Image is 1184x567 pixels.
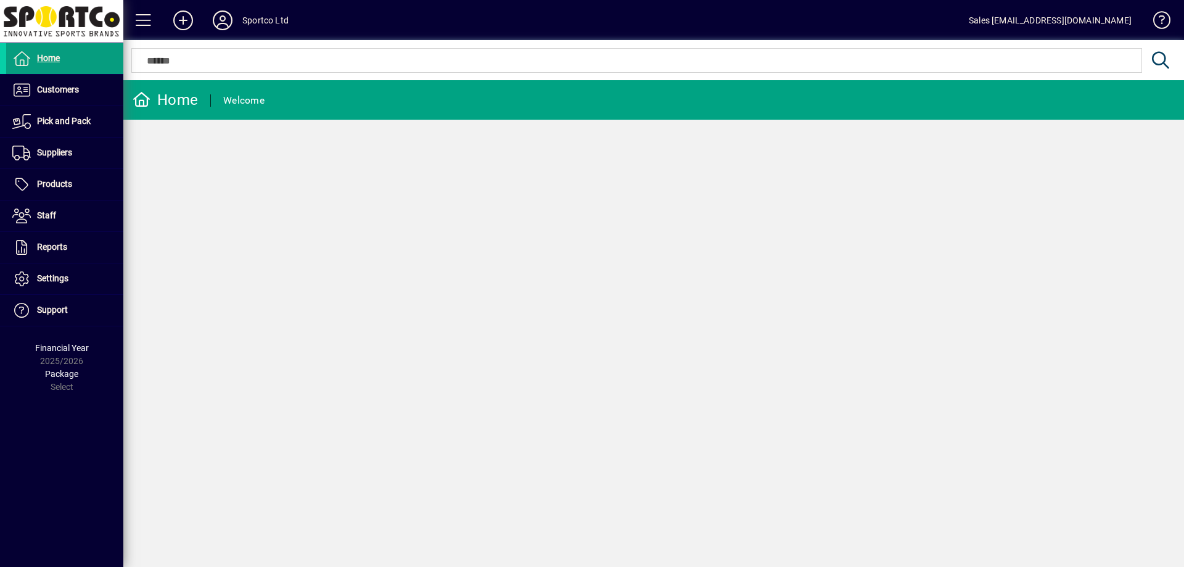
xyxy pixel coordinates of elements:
[37,242,67,252] span: Reports
[37,116,91,126] span: Pick and Pack
[45,369,78,379] span: Package
[6,263,123,294] a: Settings
[35,343,89,353] span: Financial Year
[223,91,265,110] div: Welcome
[6,106,123,137] a: Pick and Pack
[6,75,123,106] a: Customers
[163,9,203,31] button: Add
[6,138,123,168] a: Suppliers
[242,10,289,30] div: Sportco Ltd
[969,10,1132,30] div: Sales [EMAIL_ADDRESS][DOMAIN_NAME]
[37,85,79,94] span: Customers
[37,179,72,189] span: Products
[133,90,198,110] div: Home
[6,169,123,200] a: Products
[37,53,60,63] span: Home
[37,305,68,315] span: Support
[6,201,123,231] a: Staff
[6,232,123,263] a: Reports
[1144,2,1169,43] a: Knowledge Base
[37,147,72,157] span: Suppliers
[6,295,123,326] a: Support
[203,9,242,31] button: Profile
[37,210,56,220] span: Staff
[37,273,68,283] span: Settings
